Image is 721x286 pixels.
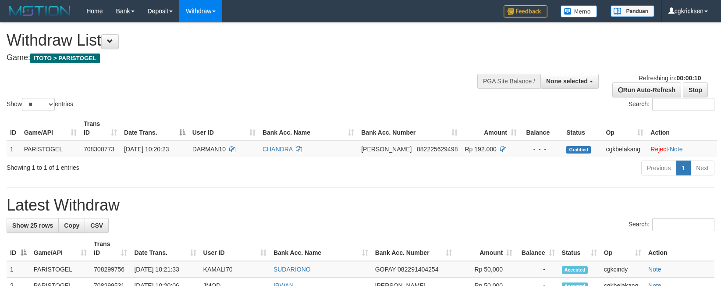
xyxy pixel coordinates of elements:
th: Bank Acc. Number: activate to sort column ascending [372,236,456,261]
td: PARISTOGEL [21,141,80,157]
th: Date Trans.: activate to sort column ascending [131,236,199,261]
label: Search: [629,218,714,231]
td: 1 [7,261,30,278]
td: · [647,141,717,157]
a: Reject [650,146,668,153]
h1: Latest Withdraw [7,197,714,214]
span: Grabbed [566,146,591,154]
a: Next [690,161,714,175]
th: Amount: activate to sort column ascending [455,236,516,261]
span: Copy 082225629498 to clipboard [417,146,458,153]
select: Showentries [22,98,55,111]
div: - - - [524,145,559,154]
span: [PERSON_NAME] [361,146,412,153]
span: Refreshing in: [639,75,701,82]
span: Copy [64,222,79,229]
td: Rp 50,000 [455,261,516,278]
span: GOPAY [375,266,396,273]
td: - [516,261,558,278]
th: Date Trans.: activate to sort column descending [121,116,189,141]
th: Balance [520,116,563,141]
img: MOTION_logo.png [7,4,73,18]
button: None selected [540,74,599,89]
a: Copy [58,218,85,233]
span: Accepted [562,266,588,274]
td: cgkcindy [600,261,645,278]
div: Showing 1 to 1 of 1 entries [7,160,294,172]
a: CSV [85,218,109,233]
th: Bank Acc. Number: activate to sort column ascending [358,116,461,141]
th: Bank Acc. Name: activate to sort column ascending [270,236,372,261]
strong: 00:00:10 [676,75,701,82]
span: CSV [90,222,103,229]
td: 708299756 [90,261,131,278]
th: ID: activate to sort column descending [7,236,30,261]
td: KAMALI70 [200,261,270,278]
span: None selected [546,78,588,85]
th: Action [647,116,717,141]
th: Game/API: activate to sort column ascending [30,236,90,261]
h4: Game: [7,54,472,62]
h1: Withdraw List [7,32,472,49]
span: [DATE] 10:20:23 [124,146,169,153]
input: Search: [652,98,714,111]
a: Note [670,146,683,153]
label: Search: [629,98,714,111]
th: User ID: activate to sort column ascending [200,236,270,261]
span: ITOTO > PARISTOGEL [30,54,100,63]
img: panduan.png [611,5,654,17]
th: Amount: activate to sort column ascending [461,116,520,141]
td: 1 [7,141,21,157]
img: Feedback.jpg [504,5,547,18]
div: PGA Site Balance / [477,74,540,89]
th: Trans ID: activate to sort column ascending [80,116,121,141]
th: Op: activate to sort column ascending [602,116,647,141]
td: [DATE] 10:21:33 [131,261,199,278]
th: Action [645,236,714,261]
input: Search: [652,218,714,231]
a: Note [648,266,661,273]
span: DARMAN10 [192,146,226,153]
th: User ID: activate to sort column ascending [189,116,259,141]
th: Trans ID: activate to sort column ascending [90,236,131,261]
th: Op: activate to sort column ascending [600,236,645,261]
th: Status: activate to sort column ascending [558,236,600,261]
label: Show entries [7,98,73,111]
td: PARISTOGEL [30,261,90,278]
a: 1 [676,161,691,175]
a: Run Auto-Refresh [612,82,681,97]
span: Copy 082291404254 to clipboard [398,266,438,273]
td: cgkbelakang [602,141,647,157]
span: Show 25 rows [12,222,53,229]
th: Balance: activate to sort column ascending [516,236,558,261]
span: Rp 192.000 [465,146,496,153]
a: Show 25 rows [7,218,59,233]
span: 708300773 [84,146,114,153]
a: CHANDRA [263,146,292,153]
th: Status [563,116,602,141]
a: SUDARIONO [273,266,311,273]
th: Game/API: activate to sort column ascending [21,116,80,141]
th: Bank Acc. Name: activate to sort column ascending [259,116,358,141]
th: ID [7,116,21,141]
a: Stop [683,82,708,97]
a: Previous [641,161,676,175]
img: Button%20Memo.svg [561,5,597,18]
